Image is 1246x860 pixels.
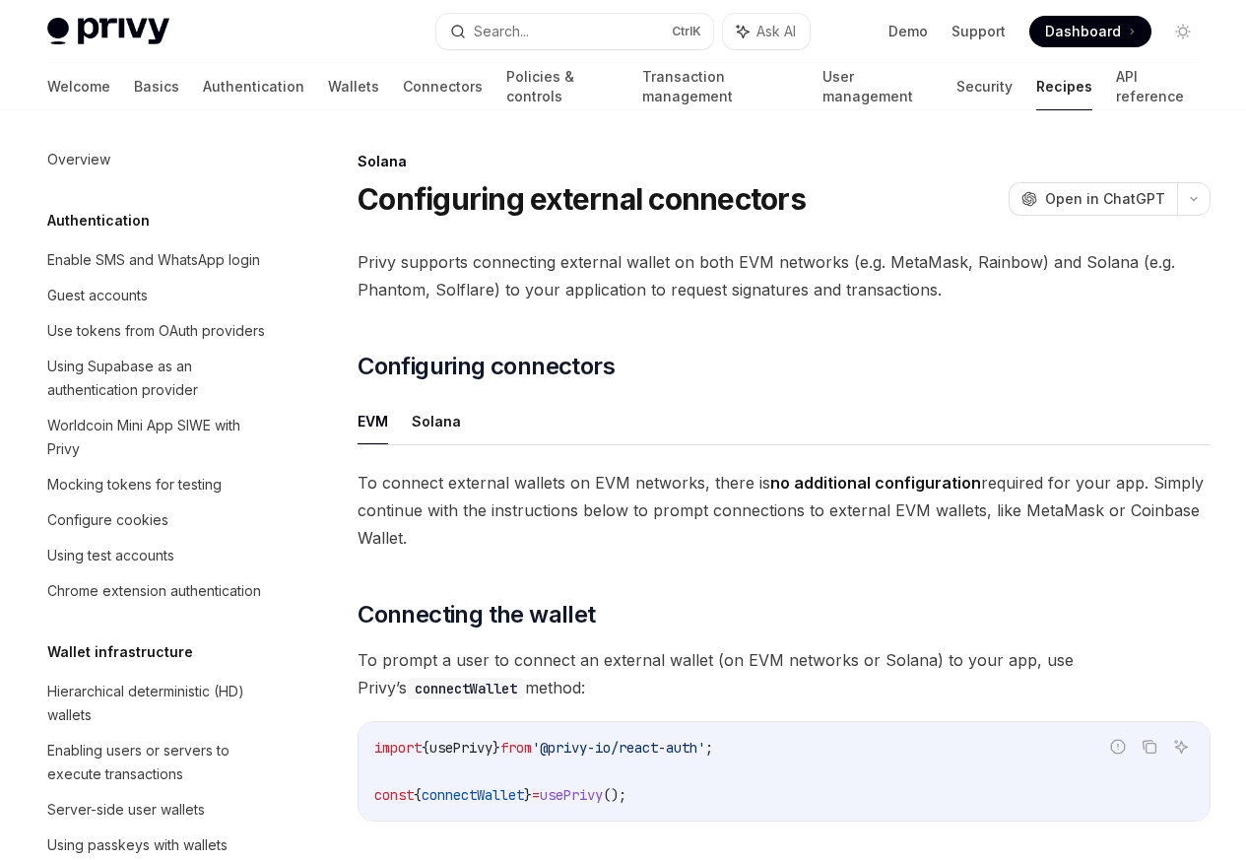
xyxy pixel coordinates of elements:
a: Server-side user wallets [32,792,284,827]
button: Copy the contents from the code block [1137,734,1162,760]
span: connectWallet [422,786,524,804]
div: Enabling users or servers to execute transactions [47,739,272,786]
a: API reference [1116,63,1199,110]
a: Support [951,22,1006,41]
span: ; [705,739,713,757]
div: Enable SMS and WhatsApp login [47,248,260,272]
div: Guest accounts [47,284,148,307]
div: Worldcoin Mini App SIWE with Privy [47,414,272,461]
div: Configure cookies [47,508,168,532]
span: To prompt a user to connect an external wallet (on EVM networks or Solana) to your app, use Privy... [358,646,1211,701]
span: Dashboard [1045,22,1121,41]
a: Hierarchical deterministic (HD) wallets [32,674,284,733]
button: EVM [358,398,388,444]
a: Recipes [1036,63,1092,110]
a: Mocking tokens for testing [32,467,284,502]
span: Configuring connectors [358,351,615,382]
a: Welcome [47,63,110,110]
img: light logo [47,18,169,45]
div: Using passkeys with wallets [47,833,228,857]
button: Open in ChatGPT [1009,182,1177,216]
a: Worldcoin Mini App SIWE with Privy [32,408,284,467]
span: Open in ChatGPT [1045,189,1165,209]
button: Ask AI [1168,734,1194,760]
div: Solana [358,152,1211,171]
div: Overview [47,148,110,171]
h5: Authentication [47,209,150,232]
div: Search... [474,20,529,43]
a: Using test accounts [32,538,284,573]
span: '@privy-io/react-auth' [532,739,705,757]
span: Privy supports connecting external wallet on both EVM networks (e.g. MetaMask, Rainbow) and Solan... [358,248,1211,303]
div: Mocking tokens for testing [47,473,222,496]
button: Report incorrect code [1105,734,1131,760]
a: Policies & controls [506,63,619,110]
span: from [500,739,532,757]
a: Use tokens from OAuth providers [32,313,284,349]
a: User management [822,63,934,110]
strong: no additional configuration [770,473,981,493]
span: (); [603,786,626,804]
span: const [374,786,414,804]
h1: Configuring external connectors [358,181,806,217]
a: Security [956,63,1013,110]
button: Ask AI [723,14,810,49]
span: Ask AI [756,22,796,41]
a: Guest accounts [32,278,284,313]
span: Connecting the wallet [358,599,595,630]
span: { [422,739,429,757]
a: Authentication [203,63,304,110]
button: Solana [412,398,461,444]
span: { [414,786,422,804]
h5: Wallet infrastructure [47,640,193,664]
a: Chrome extension authentication [32,573,284,609]
span: } [524,786,532,804]
a: Enable SMS and WhatsApp login [32,242,284,278]
a: Basics [134,63,179,110]
div: Hierarchical deterministic (HD) wallets [47,680,272,727]
a: Dashboard [1029,16,1151,47]
span: = [532,786,540,804]
code: connectWallet [407,678,525,699]
a: Transaction management [642,63,798,110]
div: Server-side user wallets [47,798,205,822]
span: import [374,739,422,757]
span: } [492,739,500,757]
button: Search...CtrlK [436,14,713,49]
span: To connect external wallets on EVM networks, there is required for your app. Simply continue with... [358,469,1211,552]
div: Using test accounts [47,544,174,567]
a: Using Supabase as an authentication provider [32,349,284,408]
a: Demo [888,22,928,41]
a: Overview [32,142,284,177]
div: Using Supabase as an authentication provider [47,355,272,402]
a: Enabling users or servers to execute transactions [32,733,284,792]
span: Ctrl K [672,24,701,39]
div: Chrome extension authentication [47,579,261,603]
a: Configure cookies [32,502,284,538]
a: Wallets [328,63,379,110]
span: usePrivy [429,739,492,757]
span: usePrivy [540,786,603,804]
button: Toggle dark mode [1167,16,1199,47]
div: Use tokens from OAuth providers [47,319,265,343]
a: Connectors [403,63,483,110]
